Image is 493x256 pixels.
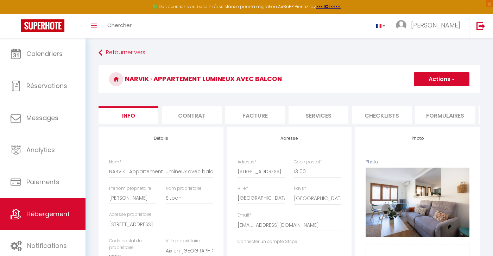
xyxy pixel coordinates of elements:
label: Adresse propriétaire [109,211,152,218]
img: logout [476,21,485,30]
label: Nom [109,159,121,166]
label: Ville propriétaire [166,238,200,244]
li: Info [99,106,158,124]
label: Code postal [294,159,322,166]
span: Analytics [26,145,55,154]
label: Adresse [238,159,257,166]
span: Chercher [107,21,132,29]
li: Facture [225,106,285,124]
label: Ville [238,185,248,192]
span: Paiements [26,177,59,186]
span: Notifications [27,241,67,250]
button: Actions [414,72,469,86]
li: Formulaires [415,106,475,124]
li: Services [289,106,348,124]
label: Prénom propriétaire [109,185,151,192]
span: Messages [26,113,58,122]
label: Nom propriétaire [166,185,202,192]
img: Super Booking [21,19,64,32]
label: Email [238,212,251,219]
label: Connecter un compte Stripe [238,238,297,245]
a: Retourner vers [99,46,480,59]
h3: NARVIK · Appartement lumineux avec balcon [99,65,480,93]
a: ... [PERSON_NAME] [391,14,469,38]
a: >>> ICI <<<< [316,4,341,10]
label: Pays [294,185,306,192]
span: [PERSON_NAME] [411,21,460,30]
img: ... [396,20,406,31]
label: Photo [366,159,378,166]
span: Hébergement [26,210,70,218]
label: Code postal du propriétaire [109,238,156,251]
li: Checklists [352,106,412,124]
h4: Photo [366,136,469,141]
span: Calendriers [26,49,63,58]
a: Chercher [102,14,137,38]
h4: Adresse [238,136,341,141]
li: Contrat [162,106,222,124]
h4: Détails [109,136,213,141]
span: Réservations [26,81,67,90]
